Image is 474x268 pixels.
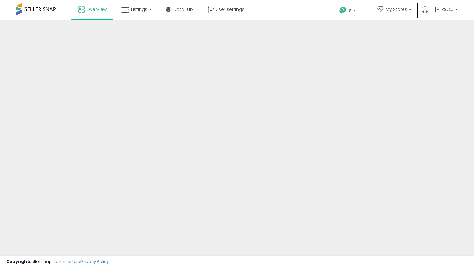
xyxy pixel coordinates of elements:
[54,259,80,265] a: Terms of Use
[347,8,355,13] span: Help
[131,6,147,13] span: Listings
[6,259,29,265] strong: Copyright
[86,6,107,13] span: Overview
[430,6,453,13] span: Hi [PERSON_NAME]
[81,259,109,265] a: Privacy Policy
[6,259,109,265] div: seller snap | |
[386,6,407,13] span: My Stores
[173,6,193,13] span: DataHub
[334,2,367,20] a: Help
[339,6,347,14] i: Get Help
[422,6,458,20] a: Hi [PERSON_NAME]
